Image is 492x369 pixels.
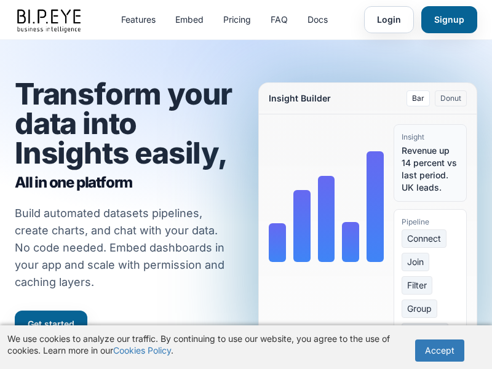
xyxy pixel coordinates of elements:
a: Docs [307,14,328,26]
a: Embed [175,14,204,26]
div: Insight [402,132,459,142]
button: Accept [415,339,464,362]
a: FAQ [271,14,288,26]
span: Connect [402,229,446,248]
img: bipeye-logo [15,6,85,34]
button: Donut [435,90,467,106]
button: Bar [407,90,430,106]
span: Visualize [402,323,448,341]
a: Signup [421,6,477,33]
span: Join [402,253,429,271]
div: Insight Builder [269,92,331,105]
span: All in one platform [15,173,234,192]
a: Features [121,14,156,26]
p: We use cookies to analyze our traffic. By continuing to use our website, you agree to the use of ... [7,333,405,357]
a: Get started [15,311,87,338]
div: Bar chart [269,124,384,262]
span: Group [402,300,437,318]
p: Build automated datasets pipelines, create charts, and chat with your data. No code needed. Embed... [15,205,234,291]
div: Revenue up 14 percent vs last period. UK leads. [402,145,459,194]
div: Pipeline [402,217,459,227]
span: Filter [402,276,432,295]
h1: Transform your data into Insights easily, [15,79,234,192]
a: Pricing [223,14,251,26]
a: Cookies Policy [113,345,171,355]
a: Login [364,6,414,33]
